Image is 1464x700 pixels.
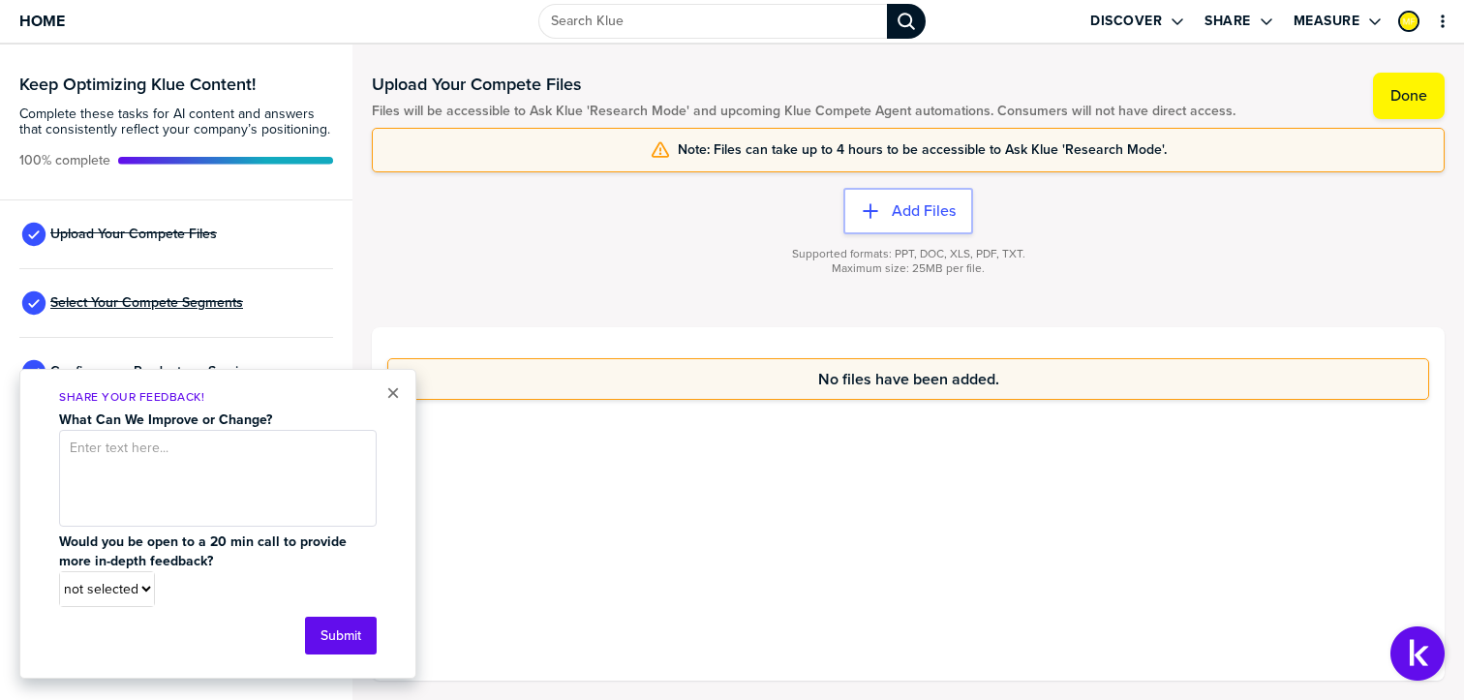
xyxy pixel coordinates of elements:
[892,201,956,221] label: Add Files
[678,142,1167,158] span: Note: Files can take up to 4 hours to be accessible to Ask Klue 'Research Mode'.
[1090,13,1162,30] label: Discover
[19,153,110,168] span: Active
[1294,13,1360,30] label: Measure
[1390,86,1427,106] label: Done
[372,104,1235,119] span: Files will be accessible to Ask Klue 'Research Mode' and upcoming Klue Compete Agent automations....
[538,4,887,39] input: Search Klue
[59,532,351,571] strong: Would you be open to a 20 min call to provide more in-depth feedback?
[50,227,217,242] span: Upload Your Compete Files
[1390,626,1445,681] button: Open Support Center
[305,617,377,654] button: Submit
[792,247,1025,261] span: Supported formats: PPT, DOC, XLS, PDF, TXT.
[887,4,926,39] div: Search Klue
[818,371,999,387] span: No files have been added.
[1205,13,1251,30] label: Share
[19,107,333,137] span: Complete these tasks for AI content and answers that consistently reflect your company’s position...
[19,76,333,93] h3: Keep Optimizing Klue Content!
[19,13,65,29] span: Home
[832,261,985,276] span: Maximum size: 25MB per file.
[59,389,377,406] p: Share Your Feedback!
[372,73,1235,96] h1: Upload Your Compete Files
[50,295,243,311] span: Select Your Compete Segments
[59,410,272,430] strong: What Can We Improve or Change?
[386,381,400,405] button: Close
[1396,9,1421,34] a: Edit Profile
[50,364,259,380] span: Confirm your Products or Services
[1400,13,1418,30] img: 781207ed1481c00c65955b44c3880d9b-sml.png
[1398,11,1419,32] div: Maico Ferreira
